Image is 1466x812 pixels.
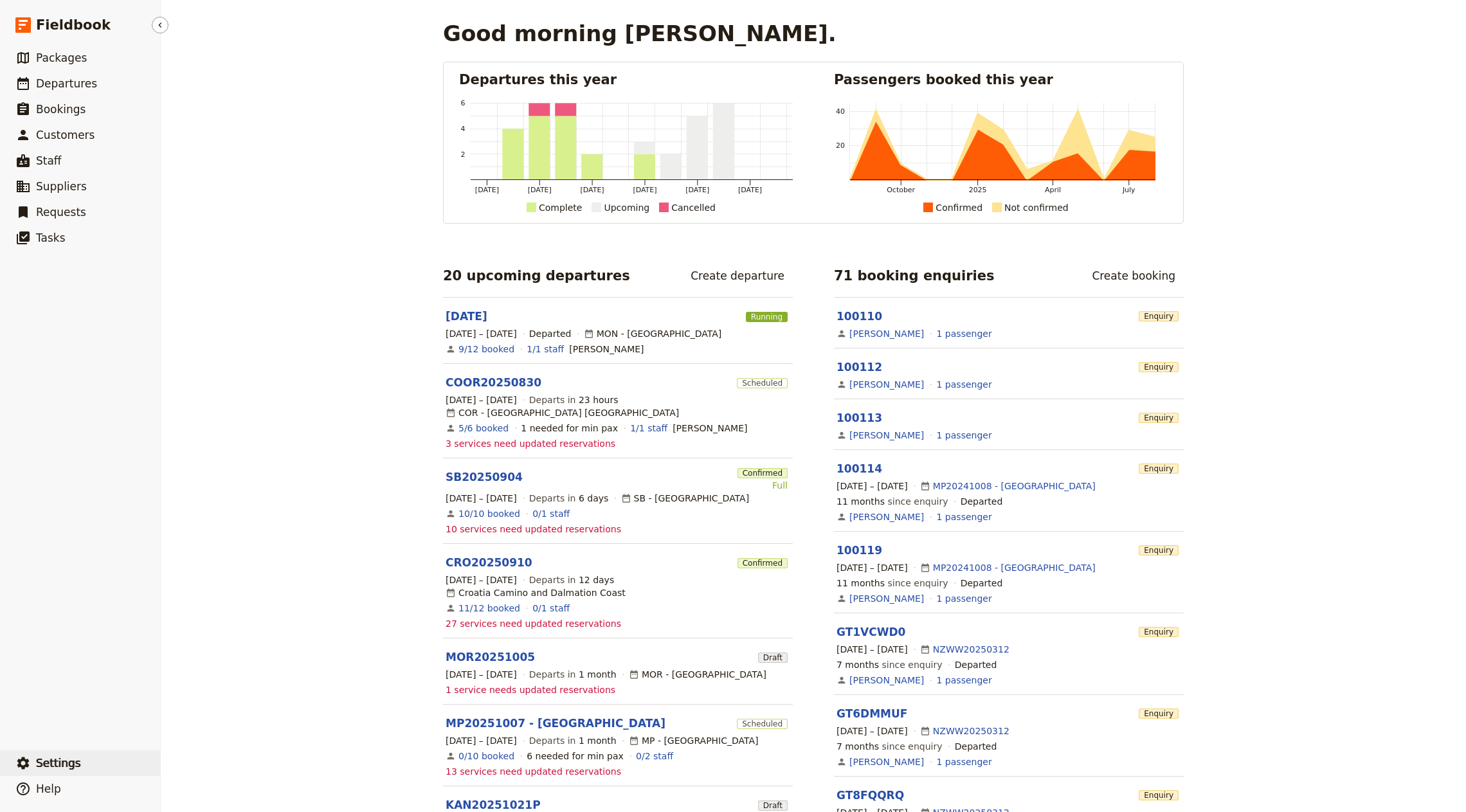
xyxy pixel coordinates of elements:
div: 1 needed for min pax [521,422,618,435]
a: 100119 [837,544,882,557]
span: 7 months [837,660,879,670]
tspan: July [1122,186,1136,194]
a: MP20241008 - [GEOGRAPHIC_DATA] [933,480,1096,492]
tspan: [DATE] [475,186,499,194]
a: NZWW20250312 [933,643,1009,656]
div: SB - [GEOGRAPHIC_DATA] [621,492,750,505]
div: Upcoming [604,200,649,215]
span: Departs in [529,492,608,505]
a: [PERSON_NAME] [849,674,924,687]
span: 27 services need updated reservations [446,617,621,630]
a: View the passengers for this booking [937,755,992,768]
tspan: April [1045,186,1061,194]
span: [DATE] – [DATE] [446,492,517,505]
span: 6 days [579,493,608,503]
div: Confirmed [936,200,982,215]
span: since enquiry [837,658,943,671]
span: [DATE] – [DATE] [446,327,517,340]
div: Cancelled [671,200,716,215]
tspan: [DATE] [528,186,552,194]
a: View the passengers for this booking [937,327,992,340]
span: [DATE] – [DATE] [837,643,908,656]
span: Departs in [529,734,617,747]
tspan: [DATE] [738,186,762,194]
span: Draft [758,653,788,663]
span: Confirmed [738,468,788,478]
a: 100114 [837,462,882,475]
span: 23 hours [579,395,619,405]
h2: 20 upcoming departures [443,266,630,285]
span: 1 month [579,735,617,746]
span: Enquiry [1139,708,1179,719]
tspan: [DATE] [581,186,604,194]
a: View the bookings for this departure [458,602,520,615]
a: 1/1 staff [630,422,667,435]
a: [PERSON_NAME] [849,378,924,391]
span: 11 months [837,496,885,507]
span: Bookings [36,103,86,116]
span: [DATE] – [DATE] [446,668,517,681]
a: 0/2 staff [636,750,673,762]
a: View the passengers for this booking [937,378,992,391]
tspan: 4 [461,125,466,133]
span: Enquiry [1139,790,1179,800]
a: [DATE] [446,309,487,324]
span: 7 months [837,741,879,752]
tspan: October [887,186,915,194]
a: MOR20251005 [446,649,535,665]
span: Enquiry [1139,545,1179,555]
a: GT1VCWD0 [837,626,905,638]
div: Departed [961,495,1003,508]
span: Enquiry [1139,311,1179,321]
span: since enquiry [837,577,948,590]
a: [PERSON_NAME] [849,755,924,768]
span: Enquiry [1139,464,1179,474]
span: Scheduled [737,378,788,388]
span: Departures [36,77,97,90]
tspan: 40 [836,107,845,116]
span: [DATE] – [DATE] [446,734,517,747]
span: since enquiry [837,495,948,508]
span: Help [36,782,61,795]
span: Running [746,312,788,322]
div: Complete [539,200,582,215]
a: [PERSON_NAME] [849,429,924,442]
h2: Passengers booked this year [834,70,1168,89]
span: [DATE] – [DATE] [837,725,908,737]
a: MP20241008 - [GEOGRAPHIC_DATA] [933,561,1096,574]
span: Draft [758,800,788,811]
span: [DATE] – [DATE] [446,393,517,406]
a: 0/1 staff [532,602,570,615]
span: Fieldbook [36,15,111,35]
button: Hide menu [152,17,168,33]
div: Departed [961,577,1003,590]
a: MP20251007 - [GEOGRAPHIC_DATA] [446,716,665,731]
a: View the bookings for this departure [458,422,509,435]
span: 3 services need updated reservations [446,437,615,450]
a: 1/1 staff [527,343,564,356]
a: 100112 [837,361,882,374]
a: SB20250904 [446,469,523,485]
span: Lisa Marshall [673,422,747,435]
span: Settings [36,757,81,770]
span: Enquiry [1139,413,1179,423]
tspan: [DATE] [633,186,656,194]
div: COR - [GEOGRAPHIC_DATA] [GEOGRAPHIC_DATA] [446,406,679,419]
a: GT8FQQRQ [837,789,904,802]
span: Customers [36,129,95,141]
span: 1 month [579,669,617,680]
a: NZWW20250312 [933,725,1009,737]
a: View the passengers for this booking [937,674,992,687]
span: 10 services need updated reservations [446,523,621,536]
span: Scheduled [737,719,788,729]
h1: Good morning [PERSON_NAME]. [443,21,837,46]
a: View the bookings for this departure [458,507,520,520]
span: Departs in [529,668,617,681]
a: CRO20250910 [446,555,532,570]
div: Departed [955,740,997,753]
tspan: 6 [461,99,466,107]
span: since enquiry [837,740,943,753]
span: Departs in [529,573,614,586]
tspan: 2025 [969,186,987,194]
span: Departs in [529,393,619,406]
